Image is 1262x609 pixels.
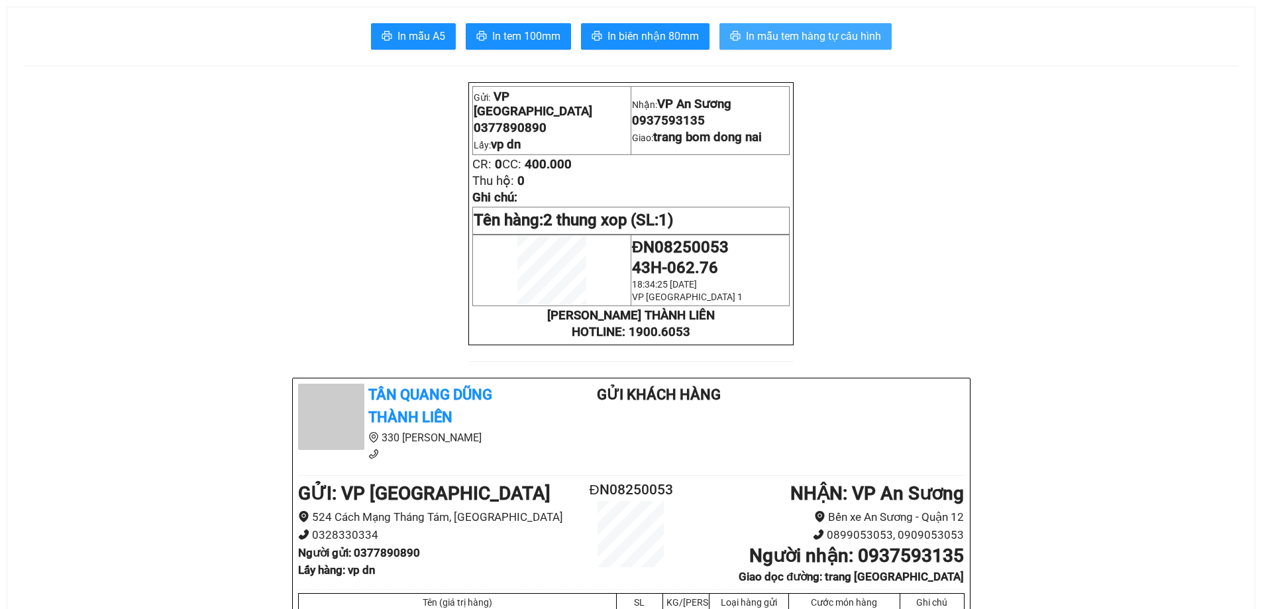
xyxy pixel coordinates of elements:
div: SL [620,597,659,608]
span: 43H-062.76 [632,258,718,277]
span: 0937593135 [632,113,705,128]
span: phone [813,529,824,540]
h2: ĐN08250053 [576,479,687,501]
div: Tên (giá trị hàng) [302,597,613,608]
li: 330 [PERSON_NAME] [298,429,545,446]
div: KG/[PERSON_NAME] [666,597,706,608]
span: 1) [658,211,673,229]
li: 0899053053, 0909053053 [686,526,964,544]
button: printerIn biên nhận 80mm [581,23,710,50]
p: Nhận: [632,97,788,111]
span: printer [476,30,487,43]
span: environment [298,511,309,522]
b: Tân Quang Dũng Thành Liên [368,386,492,426]
span: Tên hàng: [474,211,673,229]
span: 400.000 [525,157,572,172]
span: Ghi chú: [472,190,517,205]
span: 2 thung xop (SL: [543,211,673,229]
b: Gửi khách hàng [597,386,721,403]
p: Gửi: [474,89,630,119]
span: trang bom dong nai [653,130,762,144]
b: Lấy hàng : vp dn [298,563,375,577]
span: In mẫu A5 [397,28,445,44]
span: vp dn [491,137,521,152]
span: CR: [472,157,492,172]
b: Người nhận : 0937593135 [749,545,964,567]
b: Người gửi : 0377890890 [298,546,420,559]
span: phone [368,449,379,459]
span: environment [368,432,379,443]
span: In tem 100mm [492,28,560,44]
b: GỬI : VP [GEOGRAPHIC_DATA] [298,482,551,504]
strong: HOTLINE: 1900.6053 [572,325,690,339]
li: Bến xe An Sương - Quận 12 [686,508,964,526]
button: printerIn mẫu tem hàng tự cấu hình [719,23,892,50]
li: 0328330334 [298,526,576,544]
b: Giao dọc đường: trang [GEOGRAPHIC_DATA] [739,570,964,583]
button: printerIn mẫu A5 [371,23,456,50]
button: printerIn tem 100mm [466,23,571,50]
span: Thu hộ: [472,174,514,188]
span: ĐN08250053 [632,238,729,256]
span: VP [GEOGRAPHIC_DATA] 1 [632,292,743,302]
span: 0 [517,174,525,188]
span: VP [GEOGRAPHIC_DATA] [474,89,592,119]
div: Loại hàng gửi [713,597,785,608]
span: phone [298,529,309,540]
span: CC: [502,157,521,172]
span: 0377890890 [474,121,547,135]
span: Giao: [632,133,762,143]
span: VP An Sương [657,97,731,111]
span: Lấy: [474,140,521,150]
span: environment [814,511,825,522]
span: In biên nhận 80mm [607,28,699,44]
b: NHẬN : VP An Sương [790,482,964,504]
span: printer [730,30,741,43]
span: printer [382,30,392,43]
span: 18:34:25 [DATE] [632,279,697,290]
div: Ghi chú [904,597,961,608]
span: In mẫu tem hàng tự cấu hình [746,28,881,44]
span: printer [592,30,602,43]
strong: [PERSON_NAME] THÀNH LIÊN [547,308,715,323]
div: Cước món hàng [792,597,896,608]
span: 0 [495,157,502,172]
li: 524 Cách Mạng Tháng Tám, [GEOGRAPHIC_DATA] [298,508,576,526]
